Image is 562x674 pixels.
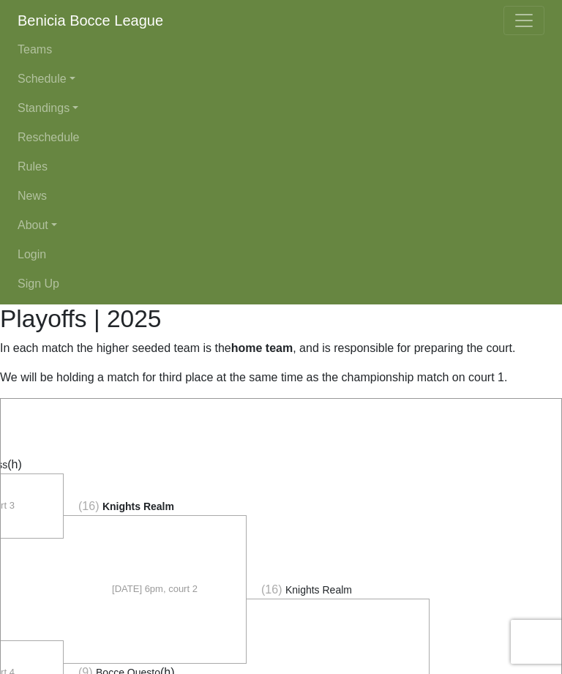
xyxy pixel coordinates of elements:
span: Knights Realm [102,501,174,512]
a: Standings [18,94,544,123]
span: Knights Realm [285,584,352,596]
span: [DATE] 6pm, court 2 [112,582,198,596]
a: Rules [18,152,544,181]
a: Schedule [18,64,544,94]
a: Sign Up [18,269,544,299]
span: (16) [261,583,282,596]
a: News [18,181,544,211]
span: (16) [78,500,99,512]
a: Teams [18,35,544,64]
button: Toggle navigation [503,6,544,35]
strong: home team [231,342,293,354]
a: Reschedule [18,123,544,152]
a: Benicia Bocce League [18,6,163,35]
a: About [18,211,544,240]
a: Login [18,240,544,269]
